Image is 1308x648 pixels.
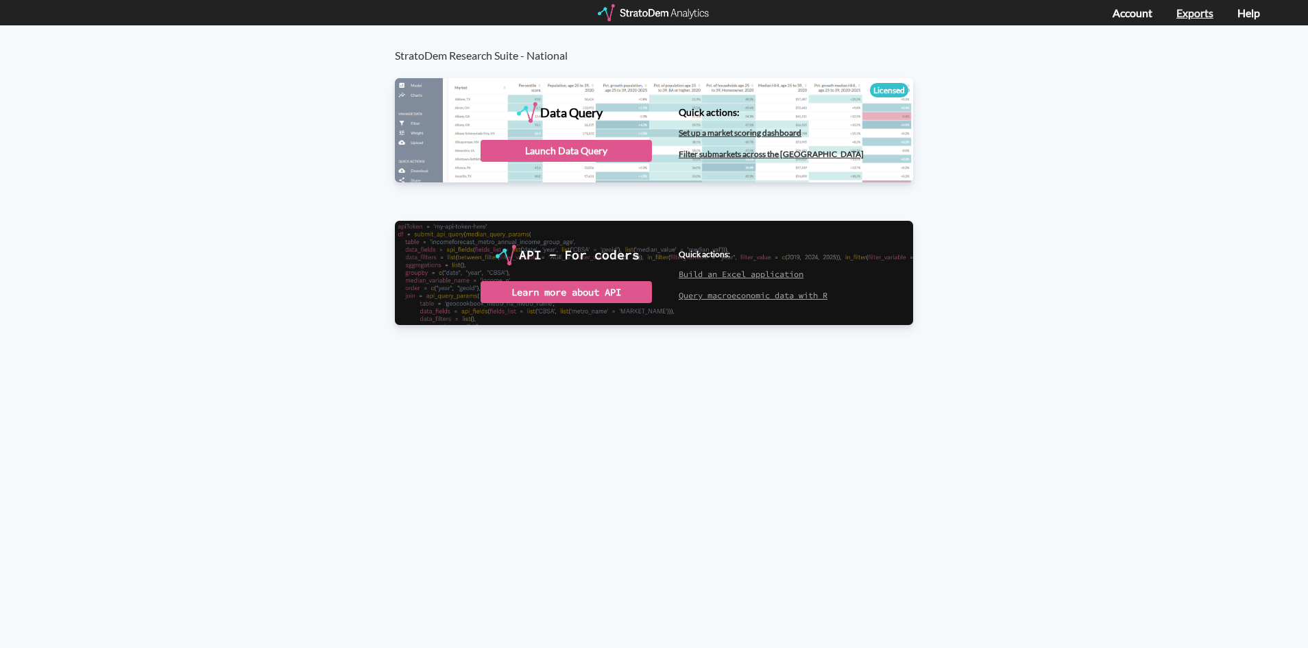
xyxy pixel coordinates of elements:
div: Data Query [540,102,603,123]
a: Filter submarkets across the [GEOGRAPHIC_DATA] [679,149,864,159]
h3: StratoDem Research Suite - National [395,25,928,62]
div: Learn more about API [481,281,652,303]
h4: Quick actions: [679,107,864,117]
a: Account [1113,6,1152,19]
a: Build an Excel application [679,269,803,279]
div: Licensed [870,83,908,97]
h4: Quick actions: [679,250,827,259]
div: Launch Data Query [481,140,652,162]
a: Exports [1176,6,1213,19]
a: Set up a market scoring dashboard [679,128,801,138]
div: API - For coders [519,245,640,265]
a: Query macroeconomic data with R [679,290,827,300]
a: Help [1237,6,1260,19]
